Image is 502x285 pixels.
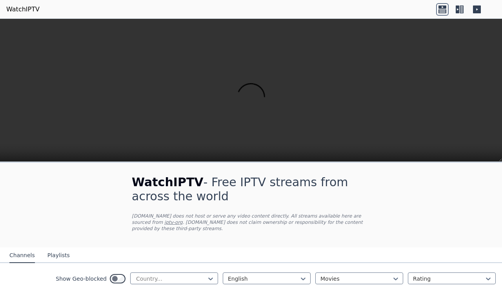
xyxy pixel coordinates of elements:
[9,248,35,263] button: Channels
[132,175,370,203] h1: - Free IPTV streams from across the world
[132,213,370,232] p: [DOMAIN_NAME] does not host or serve any video content directly. All streams available here are s...
[6,5,40,14] a: WatchIPTV
[164,220,183,225] a: iptv-org
[132,175,204,189] span: WatchIPTV
[56,275,107,283] label: Show Geo-blocked
[47,248,70,263] button: Playlists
